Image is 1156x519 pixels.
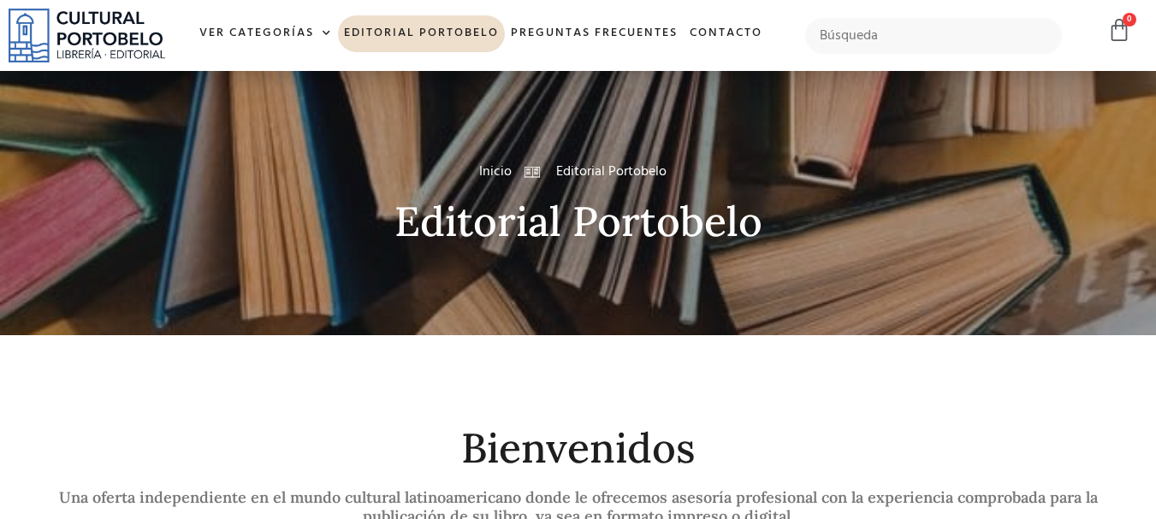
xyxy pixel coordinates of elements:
[505,15,684,52] a: Preguntas frecuentes
[1123,13,1136,27] span: 0
[338,15,505,52] a: Editorial Portobelo
[39,199,1117,245] h2: Editorial Portobelo
[39,426,1117,471] h2: Bienvenidos
[684,15,768,52] a: Contacto
[1107,18,1131,43] a: 0
[552,162,667,182] span: Editorial Portobelo
[193,15,338,52] a: Ver Categorías
[479,162,512,182] a: Inicio
[805,18,1063,54] input: Búsqueda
